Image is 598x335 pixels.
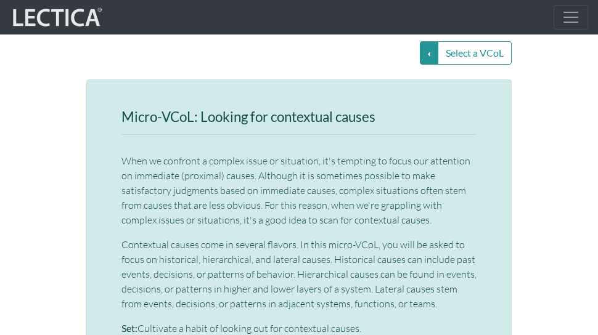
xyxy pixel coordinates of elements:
p: Contextual causes come in several flavors. In this micro-VCoL, you will be asked to focus on hist... [121,237,477,311]
img: lecticalive [10,6,102,29]
p: When we confront a complex issue or situation, it's tempting to focus our attention on immediate ... [121,153,477,227]
h3: Micro-VCoL: Looking for contextual causes [121,110,477,125]
button: Toggle navigation [554,5,588,30]
b: Set: [121,322,137,334]
button: Select a VCoL [438,41,512,65]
